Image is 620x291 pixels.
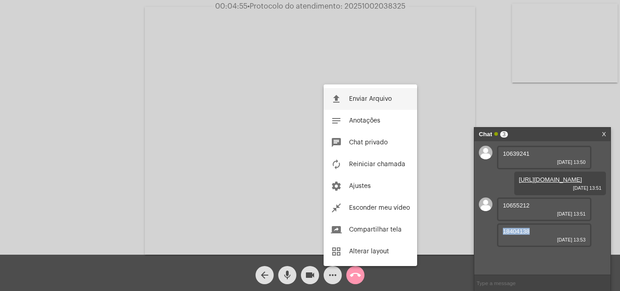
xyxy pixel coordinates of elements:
span: Esconder meu vídeo [349,205,410,211]
mat-icon: close_fullscreen [331,202,342,213]
mat-icon: chat [331,137,342,148]
span: Chat privado [349,139,388,146]
mat-icon: autorenew [331,159,342,170]
mat-icon: file_upload [331,94,342,104]
mat-icon: grid_view [331,246,342,257]
span: Alterar layout [349,248,389,255]
mat-icon: settings [331,181,342,192]
span: Compartilhar tela [349,227,402,233]
mat-icon: notes [331,115,342,126]
span: Ajustes [349,183,371,189]
span: Reiniciar chamada [349,161,405,168]
span: Enviar Arquivo [349,96,392,102]
mat-icon: screen_share [331,224,342,235]
span: Anotações [349,118,380,124]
